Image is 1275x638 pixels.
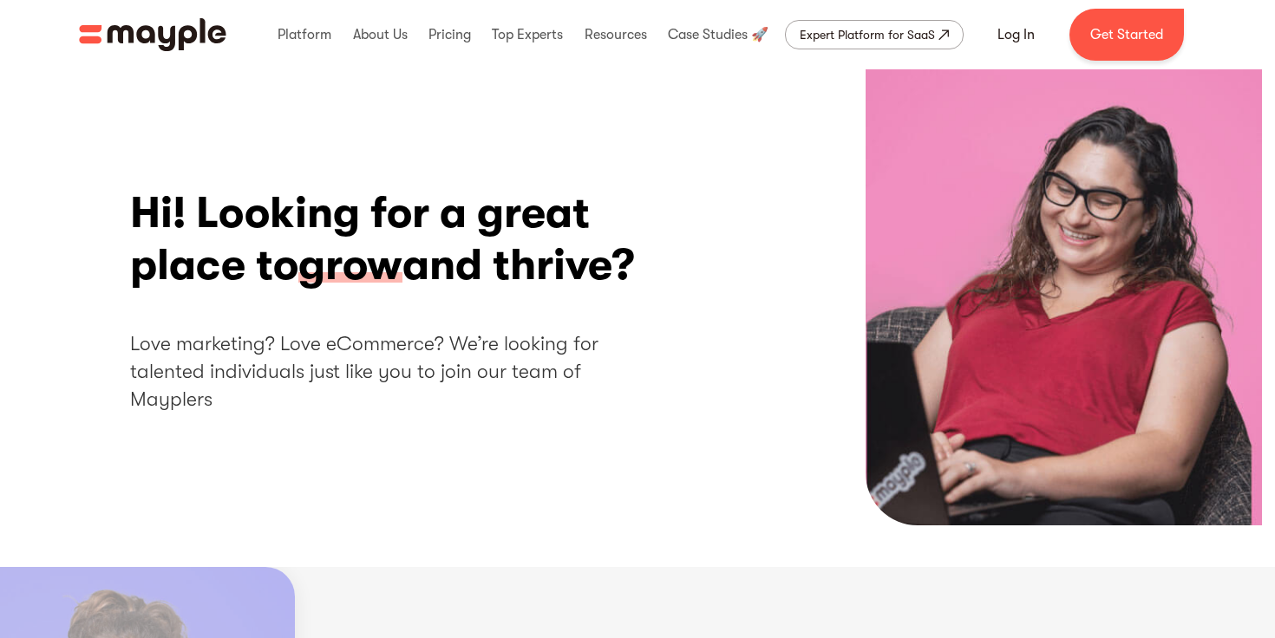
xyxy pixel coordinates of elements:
div: Expert Platform for SaaS [800,24,935,45]
a: Log In [977,14,1056,55]
a: home [79,18,226,51]
img: Mayple logo [79,18,226,51]
img: Hi! Looking for a great place to grow and thrive? [866,69,1262,525]
div: Pricing [424,7,475,62]
div: Platform [273,7,336,62]
div: About Us [349,7,412,62]
a: Expert Platform for SaaS [785,20,964,49]
a: Get Started [1069,9,1184,61]
span: grow [298,239,402,293]
div: Top Experts [487,7,567,62]
h1: Hi! Looking for a great place to and thrive? [130,187,653,291]
h2: Love marketing? Love eCommerce? We’re looking for talented individuals just like you to join our ... [130,330,653,414]
div: Resources [580,7,651,62]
